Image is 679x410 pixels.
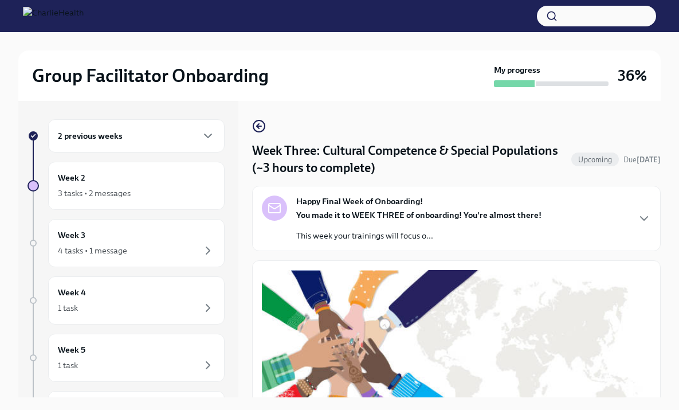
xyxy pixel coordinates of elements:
[296,230,541,241] p: This week your trainings will focus o...
[296,210,541,220] strong: You made it to WEEK THREE of onboarding! You're almost there!
[252,142,567,177] h4: Week Three: Cultural Competence & Special Populations (~3 hours to complete)
[58,286,86,299] h6: Week 4
[28,219,225,267] a: Week 34 tasks • 1 message
[23,7,84,25] img: CharlieHealth
[28,276,225,325] a: Week 41 task
[58,360,78,371] div: 1 task
[623,155,661,164] span: Due
[32,64,269,87] h2: Group Facilitator Onboarding
[571,155,619,164] span: Upcoming
[623,154,661,165] span: August 25th, 2025 10:00
[637,155,661,164] strong: [DATE]
[28,334,225,382] a: Week 51 task
[58,130,123,142] h6: 2 previous weeks
[48,119,225,153] div: 2 previous weeks
[494,64,540,76] strong: My progress
[58,188,131,199] div: 3 tasks • 2 messages
[58,229,85,241] h6: Week 3
[58,171,85,184] h6: Week 2
[58,302,78,314] div: 1 task
[58,245,127,256] div: 4 tasks • 1 message
[58,343,85,356] h6: Week 5
[618,65,647,86] h3: 36%
[28,162,225,210] a: Week 23 tasks • 2 messages
[296,196,423,207] strong: Happy Final Week of Onboarding!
